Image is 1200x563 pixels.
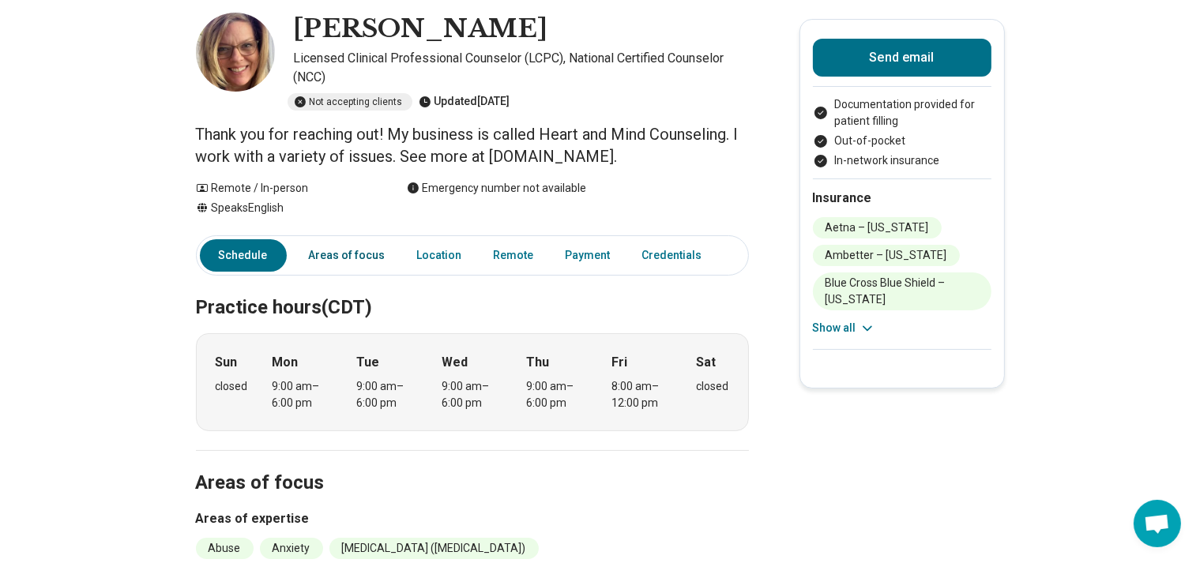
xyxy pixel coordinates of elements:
[697,378,729,395] div: closed
[813,272,991,310] li: Blue Cross Blue Shield – [US_STATE]
[294,49,749,87] p: Licensed Clinical Professional Counselor (LCPC), National Certified Counselor (NCC)
[407,180,587,197] div: Emergency number not available
[611,353,627,372] strong: Fri
[196,333,749,431] div: When does the program meet?
[556,239,620,272] a: Payment
[611,378,672,411] div: 8:00 am – 12:00 pm
[357,378,418,411] div: 9:00 am – 6:00 pm
[272,353,298,372] strong: Mon
[196,257,749,321] h2: Practice hours (CDT)
[813,189,991,208] h2: Insurance
[216,378,248,395] div: closed
[1134,500,1181,547] div: Open chat
[196,180,375,197] div: Remote / In-person
[260,538,323,559] li: Anxiety
[216,353,238,372] strong: Sun
[196,13,275,92] img: Aimee Hemmer, Licensed Clinical Professional Counselor (LCPC)
[813,39,991,77] button: Send email
[813,96,991,169] ul: Payment options
[813,133,991,149] li: Out-of-pocket
[357,353,380,372] strong: Tue
[813,152,991,169] li: In-network insurance
[813,320,875,336] button: Show all
[329,538,539,559] li: [MEDICAL_DATA] ([MEDICAL_DATA])
[813,217,942,238] li: Aetna – [US_STATE]
[813,96,991,129] li: Documentation provided for patient filling
[442,353,468,372] strong: Wed
[813,245,960,266] li: Ambetter – [US_STATE]
[527,378,588,411] div: 9:00 am – 6:00 pm
[633,239,721,272] a: Credentials
[527,353,550,372] strong: Thu
[196,200,375,216] div: Speaks English
[272,378,333,411] div: 9:00 am – 6:00 pm
[484,239,544,272] a: Remote
[200,239,287,272] a: Schedule
[196,123,749,167] p: Thank you for reaching out! My business is called Heart and Mind Counseling. I work with a variet...
[299,239,395,272] a: Areas of focus
[294,13,548,46] h1: [PERSON_NAME]
[196,509,749,528] h3: Areas of expertise
[419,93,510,111] div: Updated [DATE]
[196,432,749,497] h2: Areas of focus
[697,353,717,372] strong: Sat
[196,538,254,559] li: Abuse
[408,239,472,272] a: Location
[288,93,412,111] div: Not accepting clients
[442,378,502,411] div: 9:00 am – 6:00 pm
